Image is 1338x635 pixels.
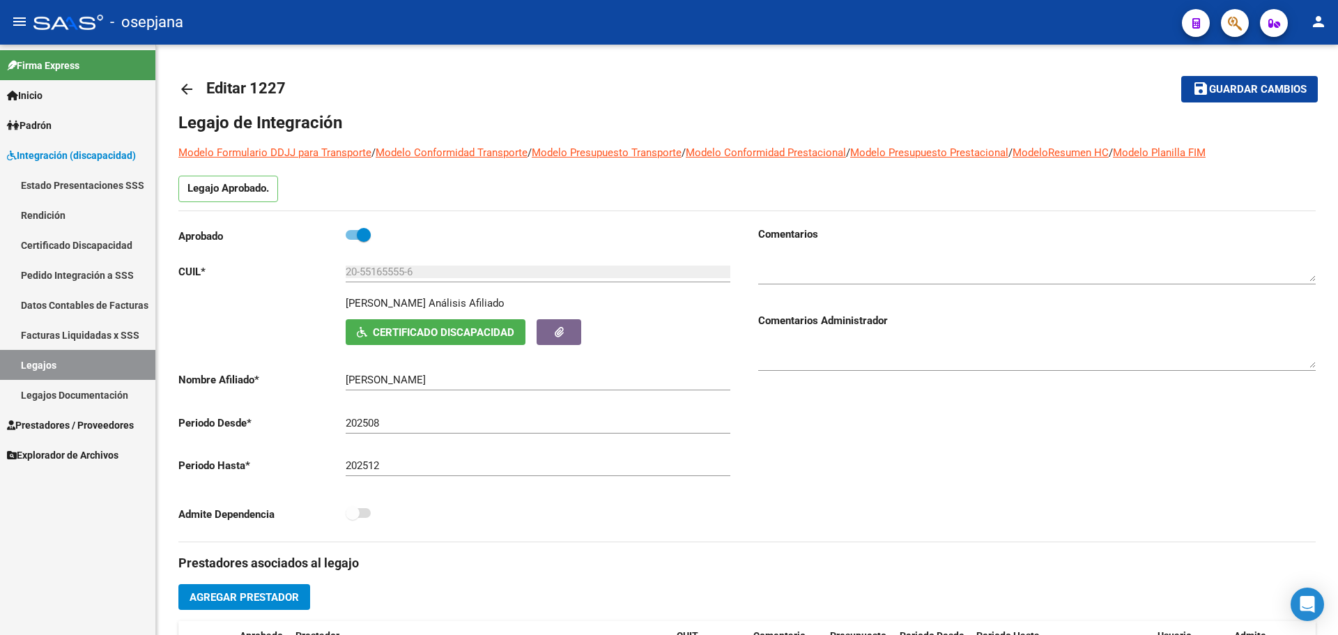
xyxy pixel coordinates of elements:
[532,146,682,159] a: Modelo Presupuesto Transporte
[346,296,426,311] p: [PERSON_NAME]
[373,326,514,339] span: Certificado Discapacidad
[178,176,278,202] p: Legajo Aprobado.
[1113,146,1206,159] a: Modelo Planilla FIM
[429,296,505,311] div: Análisis Afiliado
[758,313,1316,328] h3: Comentarios Administrador
[1310,13,1327,30] mat-icon: person
[1192,80,1209,97] mat-icon: save
[11,13,28,30] mat-icon: menu
[1181,76,1318,102] button: Guardar cambios
[758,227,1316,242] h3: Comentarios
[178,507,346,522] p: Admite Dependencia
[7,118,52,133] span: Padrón
[178,584,310,610] button: Agregar Prestador
[206,79,286,97] span: Editar 1227
[7,58,79,73] span: Firma Express
[178,81,195,98] mat-icon: arrow_back
[686,146,846,159] a: Modelo Conformidad Prestacional
[376,146,528,159] a: Modelo Conformidad Transporte
[346,319,525,345] button: Certificado Discapacidad
[7,88,43,103] span: Inicio
[178,146,371,159] a: Modelo Formulario DDJJ para Transporte
[178,372,346,388] p: Nombre Afiliado
[178,458,346,473] p: Periodo Hasta
[178,553,1316,573] h3: Prestadores asociados al legajo
[7,418,134,433] span: Prestadores / Proveedores
[178,415,346,431] p: Periodo Desde
[850,146,1008,159] a: Modelo Presupuesto Prestacional
[7,148,136,163] span: Integración (discapacidad)
[178,264,346,280] p: CUIL
[7,447,118,463] span: Explorador de Archivos
[1209,84,1307,96] span: Guardar cambios
[1013,146,1109,159] a: ModeloResumen HC
[110,7,183,38] span: - osepjana
[178,229,346,244] p: Aprobado
[190,591,299,604] span: Agregar Prestador
[1291,588,1324,621] div: Open Intercom Messenger
[178,112,1316,134] h1: Legajo de Integración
